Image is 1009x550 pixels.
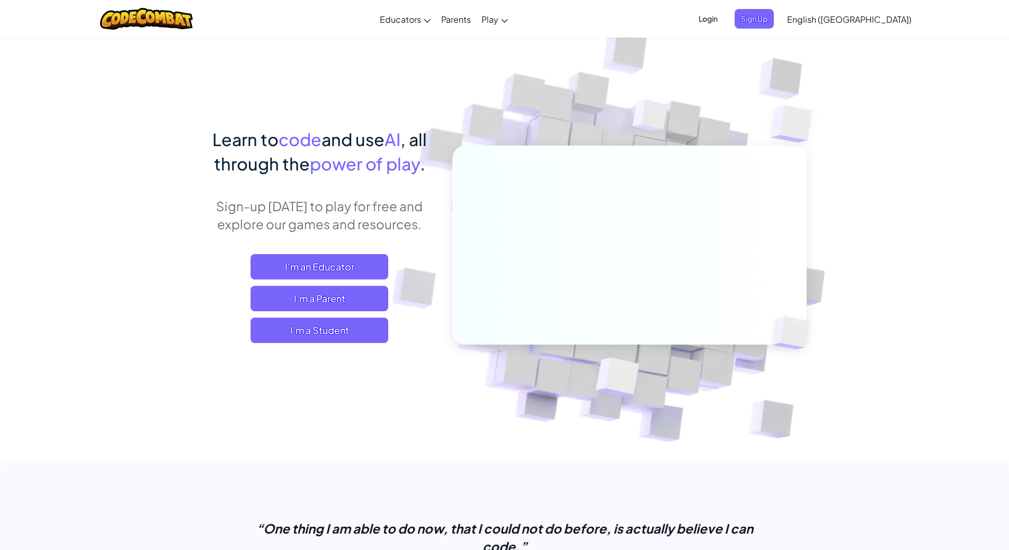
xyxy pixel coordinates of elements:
[322,129,385,150] span: and use
[251,286,388,311] a: I'm a Parent
[420,153,425,174] span: .
[787,14,912,25] span: English ([GEOGRAPHIC_DATA])
[374,5,436,33] a: Educators
[782,5,917,33] a: English ([GEOGRAPHIC_DATA])
[735,9,774,29] button: Sign Up
[476,5,513,33] a: Play
[279,129,322,150] span: code
[203,197,436,233] p: Sign-up [DATE] to play for free and explore our games and resources.
[692,9,724,29] button: Login
[100,8,193,30] img: CodeCombat logo
[481,14,498,25] span: Play
[385,129,400,150] span: AI
[310,153,420,174] span: power of play
[612,79,689,158] img: Overlap cubes
[569,335,664,423] img: Overlap cubes
[436,5,476,33] a: Parents
[212,129,279,150] span: Learn to
[251,318,388,343] button: I'm a Student
[754,294,834,372] img: Overlap cubes
[251,254,388,279] a: I'm an Educator
[750,79,842,169] img: Overlap cubes
[380,14,421,25] span: Educators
